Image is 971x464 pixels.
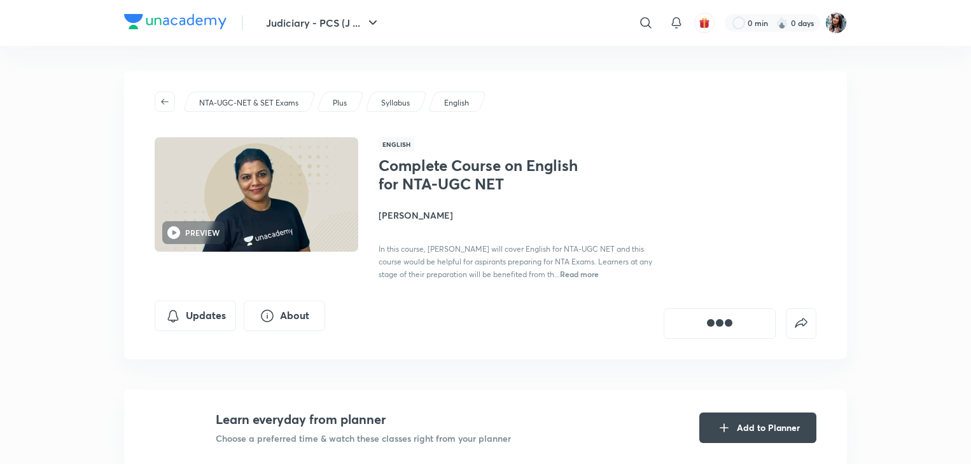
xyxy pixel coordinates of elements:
a: Company Logo [124,14,227,32]
img: Neha Kardam [825,12,847,34]
p: Syllabus [381,97,410,109]
a: English [442,97,472,109]
p: NTA-UGC-NET & SET Exams [199,97,298,109]
img: streak [776,17,788,29]
span: In this course, [PERSON_NAME] will cover English for NTA-UGC NET and this course would be helpful... [379,244,652,279]
button: avatar [694,13,715,33]
button: Add to Planner [699,413,816,443]
a: Syllabus [379,97,412,109]
img: Company Logo [124,14,227,29]
h6: PREVIEW [185,227,220,238]
button: false [786,308,816,339]
button: About [244,301,325,331]
img: Thumbnail [153,136,360,253]
a: Plus [331,97,349,109]
button: Judiciary - PCS (J ... [258,10,388,36]
p: Plus [333,97,347,109]
h1: Complete Course on English for NTA-UGC NET [379,156,587,193]
button: [object Object] [664,308,776,339]
span: Read more [560,269,599,279]
button: Updates [155,301,236,331]
h4: [PERSON_NAME] [379,208,664,222]
p: Choose a preferred time & watch these classes right from your planner [216,432,511,445]
span: English [379,137,414,151]
p: English [444,97,469,109]
h4: Learn everyday from planner [216,410,511,429]
a: NTA-UGC-NET & SET Exams [197,97,301,109]
img: avatar [699,17,710,29]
